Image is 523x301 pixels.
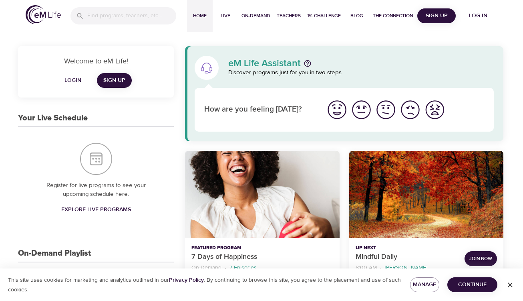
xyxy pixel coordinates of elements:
a: Privacy Policy [169,277,204,284]
p: On-Demand [191,264,221,272]
img: Your Live Schedule [80,143,112,175]
button: I'm feeling great [325,98,349,122]
img: great [326,99,348,121]
a: Explore Live Programs [58,202,134,217]
img: good [350,99,372,121]
button: I'm feeling ok [374,98,398,122]
p: 7 Days of Happiness [191,252,333,262]
p: Welcome to eM Life! [28,56,164,67]
button: I'm feeling worst [422,98,447,122]
input: Find programs, teachers, etc... [87,7,176,24]
button: Join Now [465,251,497,266]
img: bad [399,99,421,121]
nav: breadcrumb [191,262,333,273]
button: 7 Days of Happiness [185,151,339,238]
p: 8:00 AM [356,264,377,272]
span: Log in [462,11,494,21]
a: Sign Up [97,73,132,88]
p: Discover programs just for you in two steps [228,68,494,77]
p: 7 Episodes [229,264,257,272]
li: · [380,262,382,273]
button: Continue [447,277,497,292]
span: Manage [416,280,432,290]
p: Up Next [356,244,458,252]
span: Sign Up [103,75,125,85]
span: 1% Challenge [307,12,341,20]
li: · [225,262,226,273]
span: Blog [347,12,366,20]
span: Continue [454,280,491,290]
span: Home [190,12,209,20]
span: The Connection [373,12,413,20]
h3: On-Demand Playlist [18,249,91,258]
p: Register for live programs to see your upcoming schedule here. [34,181,158,199]
button: Login [60,73,86,88]
span: Login [63,75,82,85]
span: On-Demand [241,12,270,20]
button: Sign Up [417,8,456,23]
span: Explore Live Programs [61,205,131,215]
img: eM Life Assistant [200,61,213,74]
p: [PERSON_NAME] [385,264,427,272]
span: Sign Up [420,11,453,21]
img: worst [424,99,446,121]
button: Manage [410,277,439,292]
p: How are you feeling [DATE]? [204,104,315,116]
h3: Your Live Schedule [18,114,88,123]
span: Live [216,12,235,20]
img: logo [26,5,61,24]
p: Featured Program [191,244,333,252]
button: Mindful Daily [349,151,503,238]
img: ok [375,99,397,121]
nav: breadcrumb [356,262,458,273]
p: eM Life Assistant [228,59,301,68]
button: I'm feeling good [349,98,374,122]
button: I'm feeling bad [398,98,422,122]
span: Join Now [469,254,492,263]
span: Teachers [277,12,301,20]
button: Log in [459,8,497,23]
p: Mindful Daily [356,252,458,262]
